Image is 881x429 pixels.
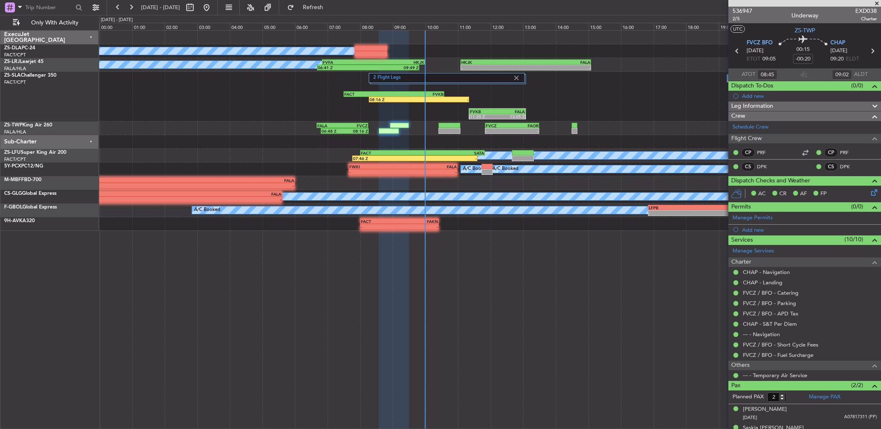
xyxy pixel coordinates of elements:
[512,123,539,128] div: FAOR
[747,47,764,55] span: [DATE]
[4,205,22,210] span: F-GBOL
[361,224,399,229] div: -
[743,341,818,348] a: FVCZ / BFO - Short Cycle Fees
[100,23,132,30] div: 00:00
[4,46,22,51] span: ZS-DLA
[743,351,813,359] a: FVCZ / BFO - Fuel Surcharge
[830,47,847,55] span: [DATE]
[731,257,751,267] span: Charter
[741,148,755,157] div: CP
[4,123,22,128] span: ZS-TWP
[830,39,845,47] span: CHAP
[470,109,497,114] div: FVKB
[403,170,456,175] div: -
[4,205,57,210] a: F-GBOLGlobal Express
[741,162,755,171] div: CS
[4,150,21,155] span: ZS-LFU
[621,23,654,30] div: 16:00
[851,202,863,211] span: (0/0)
[368,65,418,70] div: 09:49 Z
[649,205,838,210] div: LFPB
[165,23,197,30] div: 02:00
[399,219,438,224] div: FAKN
[415,156,477,161] div: -
[422,150,484,155] div: SATA
[419,97,468,102] div: -
[492,163,518,175] div: A/C Booked
[523,23,556,30] div: 13:00
[731,361,750,370] span: Others
[743,279,782,286] a: CHAP - Landing
[731,111,745,121] span: Crew
[742,70,755,79] span: ATOT
[4,59,44,64] a: ZS-LRJLearjet 45
[757,70,777,80] input: --:--
[318,65,368,70] div: 06:41 Z
[840,149,859,156] a: PRF
[854,70,868,79] span: ALDT
[719,23,752,30] div: 19:00
[855,7,877,15] span: EXD038
[851,381,863,390] span: (2/2)
[394,92,443,97] div: FVKB
[743,414,757,421] span: [DATE]
[361,150,423,155] div: FACT
[230,23,263,30] div: 04:00
[194,204,220,216] div: A/C Booked
[809,393,840,401] a: Manage PAX
[4,123,52,128] a: ZS-TWPKing Air 260
[730,25,745,33] button: UTC
[4,73,56,78] a: ZS-SLAChallenger 350
[373,75,513,82] label: 2 Flight Legs
[4,73,21,78] span: ZS-SLA
[846,55,859,63] span: ELDT
[513,74,520,82] img: gray-close.svg
[121,183,294,188] div: -
[747,55,760,63] span: ETOT
[796,46,810,54] span: 00:15
[4,177,41,182] a: M-MBFFBD-700
[4,156,26,162] a: FACT/CPT
[323,60,374,65] div: FVFA
[461,65,526,70] div: -
[742,92,877,99] div: Add new
[526,60,590,65] div: FALA
[512,128,539,133] div: -
[4,218,22,223] span: 9H-AVK
[733,123,769,131] a: Schedule Crew
[731,102,773,111] span: Leg Information
[132,23,165,30] div: 01:00
[4,164,43,169] a: 5Y-PCXPC12/NG
[654,23,686,30] div: 17:00
[349,164,403,169] div: FWKI
[757,149,776,156] a: PRF
[743,289,798,296] a: FVCZ / BFO - Catering
[830,55,844,63] span: 09:20
[649,211,838,216] div: -
[4,177,24,182] span: M-MBFF
[296,5,331,10] span: Refresh
[840,163,859,170] a: DPK
[762,55,776,63] span: 09:05
[321,128,345,133] div: 06:48 Z
[4,65,26,72] a: FALA/HLA
[353,156,415,161] div: 07:46 Z
[743,372,807,379] a: --- - Temporary Air Service
[497,109,525,114] div: FALA
[733,15,752,22] span: 2/5
[844,414,877,421] span: A07817311 (PP)
[4,46,35,51] a: ZS-DLAPC-24
[824,162,838,171] div: CS
[370,97,419,102] div: 08:16 Z
[800,190,807,198] span: AF
[101,17,133,24] div: [DATE] - [DATE]
[824,148,838,157] div: CP
[757,163,776,170] a: DPK
[743,320,797,327] a: CHAP - S&T Per Diem
[844,235,863,244] span: (10/10)
[795,26,815,35] span: ZS-TWP
[361,219,399,224] div: FACT
[791,11,818,20] div: Underway
[4,218,35,223] a: 9H-AVKA320
[349,170,403,175] div: -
